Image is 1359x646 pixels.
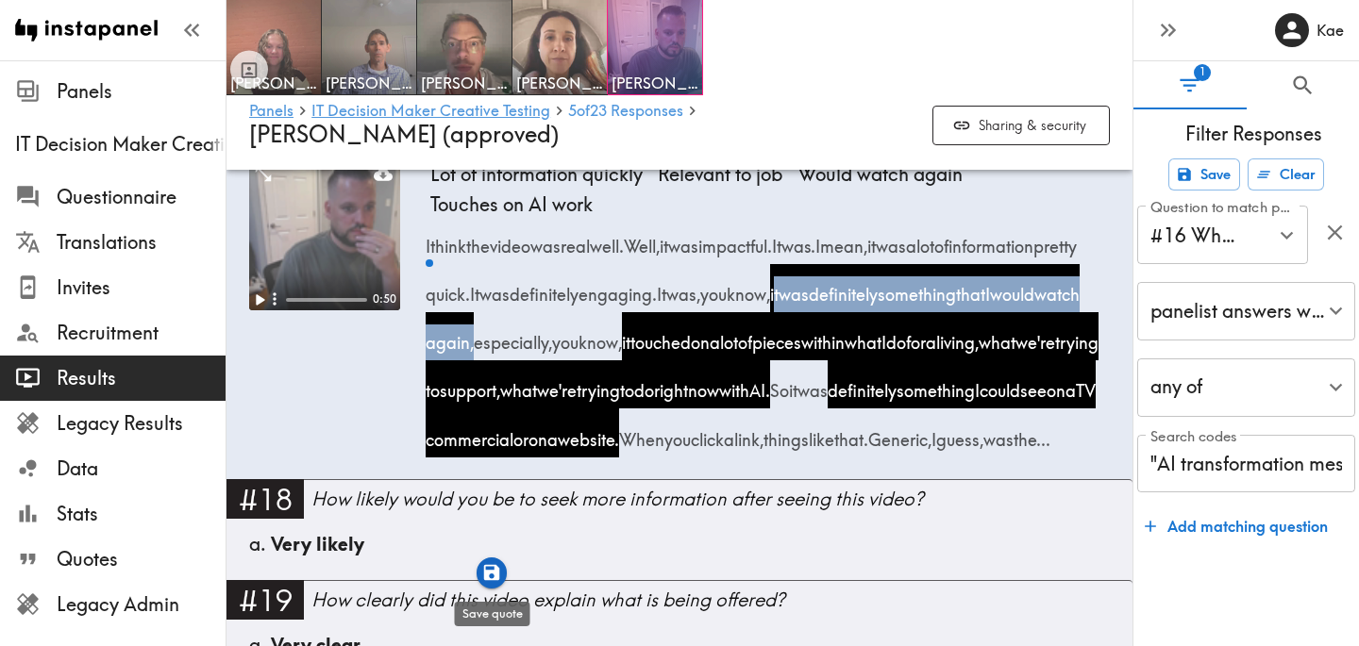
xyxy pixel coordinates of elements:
span: I [815,216,820,264]
div: IT Decision Maker Creative Testing [15,131,226,157]
span: was [983,408,1014,456]
div: How clearly did this video explain what is being offered? [311,587,1132,613]
span: do [634,360,654,408]
div: a. [249,531,1110,557]
span: information [948,216,1033,264]
span: Translations [57,229,226,256]
span: commercial [426,408,513,456]
span: like [809,408,834,456]
span: It [772,216,781,264]
span: touched [630,312,691,360]
span: the... [1014,408,1050,456]
span: Lot of information quickly [423,159,650,190]
button: Clear all filters [1248,158,1324,190]
span: with [719,360,749,408]
span: support, [440,360,500,408]
span: Results [57,365,226,391]
span: It [657,264,666,312]
span: definitely [828,360,897,408]
span: [PERSON_NAME] [326,73,412,93]
span: [PERSON_NAME] [612,73,698,93]
span: Well, [624,216,660,264]
span: living, [936,312,979,360]
span: on [1047,360,1065,408]
span: [PERSON_NAME] [516,73,603,93]
span: watch [1034,264,1080,312]
span: I [426,216,430,264]
span: pretty [1033,216,1077,264]
span: trying [1055,312,1099,360]
span: [PERSON_NAME] [230,73,317,93]
span: [PERSON_NAME] [421,73,508,93]
figure: ExpandPlay0:50 [249,159,400,310]
h6: Kae [1317,20,1344,41]
span: was, [666,264,700,312]
span: what [845,312,881,360]
span: what [979,312,1015,360]
span: impactful. [698,216,772,264]
span: lot [720,312,738,360]
span: 1 [1194,64,1211,81]
span: Touches on AI work [423,190,600,220]
a: #19How clearly did this video explain what is being offered? [226,580,1132,632]
a: #18How likely would you be to seek more information after seeing this video? [226,479,1132,531]
span: was [779,264,809,312]
span: Filter Responses [1149,121,1359,147]
span: it [660,216,668,264]
span: was [797,360,828,408]
span: was [479,264,510,312]
span: we're [537,360,577,408]
span: would [990,264,1034,312]
span: know, [579,312,622,360]
span: Legacy Results [57,410,226,437]
span: was [668,216,698,264]
span: click [691,408,724,456]
span: video [490,216,530,264]
span: Legacy Admin [57,591,226,618]
span: of [934,216,948,264]
span: again, [426,312,474,360]
span: engaging. [579,264,657,312]
span: [PERSON_NAME] (approved) [249,120,559,148]
span: a [906,216,916,264]
span: was [530,216,561,264]
span: Relevant to job [650,159,790,190]
button: Save filters [1168,158,1240,190]
span: I [931,408,936,456]
span: that. [834,408,868,456]
span: now [688,360,719,408]
span: So [770,360,789,408]
span: something [878,264,956,312]
span: mean, [820,216,867,264]
span: Questionnaire [57,184,226,210]
span: you [552,312,579,360]
span: you [664,408,691,456]
span: Panels [57,78,226,105]
span: things [763,408,809,456]
span: I [985,264,990,312]
div: any of [1137,358,1355,417]
div: panelist answers with [1137,282,1355,340]
span: It [470,264,479,312]
span: a [1065,360,1076,408]
span: well. [590,216,624,264]
span: I [881,312,886,360]
div: Save quote [455,602,530,626]
span: a [547,408,558,456]
a: Panels [249,103,294,121]
span: When [619,408,664,456]
span: within [801,312,845,360]
span: or [513,408,528,456]
span: Recruitment [57,320,226,346]
span: you [700,264,727,312]
span: do [886,312,906,360]
span: Search [1290,73,1316,98]
span: was [876,216,906,264]
span: website. [558,408,619,456]
span: a [710,312,720,360]
span: that [956,264,985,312]
span: I [975,360,980,408]
span: 23 Responses [590,103,683,118]
label: Search codes [1150,426,1237,447]
div: How likely would you be to seek more information after seeing this video? [311,486,1132,512]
